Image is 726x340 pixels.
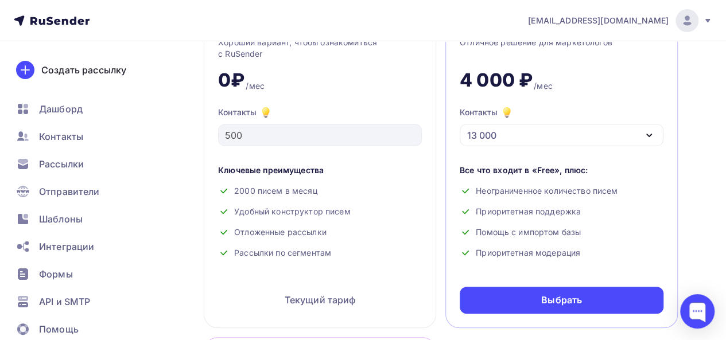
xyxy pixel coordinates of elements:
[218,185,422,197] div: 2000 писем в месяц
[39,157,84,171] span: Рассылки
[218,69,244,92] div: 0₽
[218,105,422,119] div: Контакты
[218,37,422,60] div: Хороший вариант, чтобы ознакомиться с RuSender
[39,240,94,253] span: Интеграции
[460,206,663,217] div: Приоритетная поддержка
[534,80,553,92] div: /мес
[39,212,83,226] span: Шаблоны
[39,267,73,281] span: Формы
[467,128,496,142] div: 13 000
[541,294,582,307] div: Выбрать
[460,105,514,119] div: Контакты
[218,226,422,238] div: Отложенные рассылки
[218,206,422,217] div: Удобный конструктор писем
[218,165,422,176] div: Ключевые преимущества
[218,247,422,259] div: Рассылки по сегментам
[39,130,83,143] span: Контакты
[528,15,669,26] span: [EMAIL_ADDRESS][DOMAIN_NAME]
[39,102,83,116] span: Дашборд
[460,37,663,60] div: Отличное решение для маркетологов
[246,80,265,92] div: /мес
[460,69,533,92] div: 4 000 ₽
[9,97,146,120] a: Дашборд
[41,63,126,77] div: Создать рассылку
[9,153,146,175] a: Рассылки
[460,185,663,197] div: Неограниченное количество писем
[9,263,146,286] a: Формы
[460,105,663,146] button: Контакты 13 000
[39,185,100,198] span: Отправители
[218,286,422,314] div: Текущий тариф
[9,180,146,203] a: Отправители
[460,165,663,176] div: Все что входит в «Free», плюс:
[9,125,146,148] a: Контакты
[39,322,79,336] span: Помощь
[460,247,663,259] div: Приоритетная модерация
[9,208,146,230] a: Шаблоны
[39,295,90,308] span: API и SMTP
[528,9,712,32] a: [EMAIL_ADDRESS][DOMAIN_NAME]
[460,226,663,238] div: Помощь с импортом базы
